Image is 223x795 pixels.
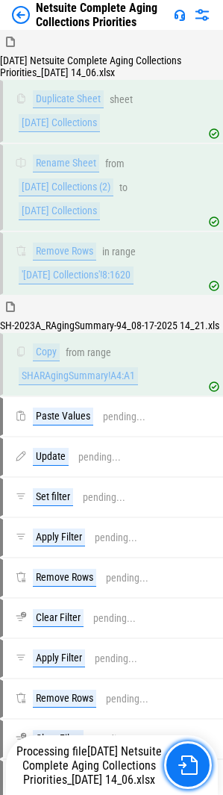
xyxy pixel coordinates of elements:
div: Netsuite Complete Aging Collections Priorities [36,1,168,29]
div: pending... [106,693,148,705]
img: Back [12,6,30,24]
img: Support [174,9,186,21]
div: pending... [106,573,148,584]
div: [DATE] Collections [19,114,100,132]
div: in [102,246,110,258]
div: pending... [95,653,137,664]
div: [DATE] Collections [19,202,100,220]
div: pending... [93,613,136,624]
div: Apply Filter [33,649,85,667]
div: Rename Sheet [33,155,99,172]
div: Copy [33,343,60,361]
div: Remove Rows [33,569,96,587]
div: Set filter [33,488,73,506]
div: sheet [110,94,133,105]
div: Update [33,448,69,466]
div: pending... [93,734,136,745]
span: [DATE] Netsuite Complete Aging Collections Priorities_[DATE] 14_06.xlsx [22,744,162,787]
div: pending... [103,411,145,423]
div: from [66,347,85,358]
img: Settings menu [193,6,211,24]
div: pending... [83,492,125,503]
div: range [87,347,111,358]
div: Apply Filter [33,529,85,546]
div: range [112,246,136,258]
div: Clear Filter [33,609,84,627]
div: Duplicate Sheet [33,90,104,108]
div: Paste Values [33,408,93,425]
div: Remove Rows [33,690,96,708]
div: pending... [78,452,121,463]
div: to [119,182,128,193]
div: Clear Filter [33,730,84,748]
div: '[DATE] Collections'!8:1620 [19,266,134,284]
div: SHARAgingSummary!A4:A1 [19,367,138,385]
div: Processing file [15,744,164,787]
div: from [105,158,125,169]
div: [DATE] Collections (2) [19,178,113,196]
div: pending... [95,532,137,543]
img: Go to file [178,755,198,775]
div: Remove Rows [33,243,96,261]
